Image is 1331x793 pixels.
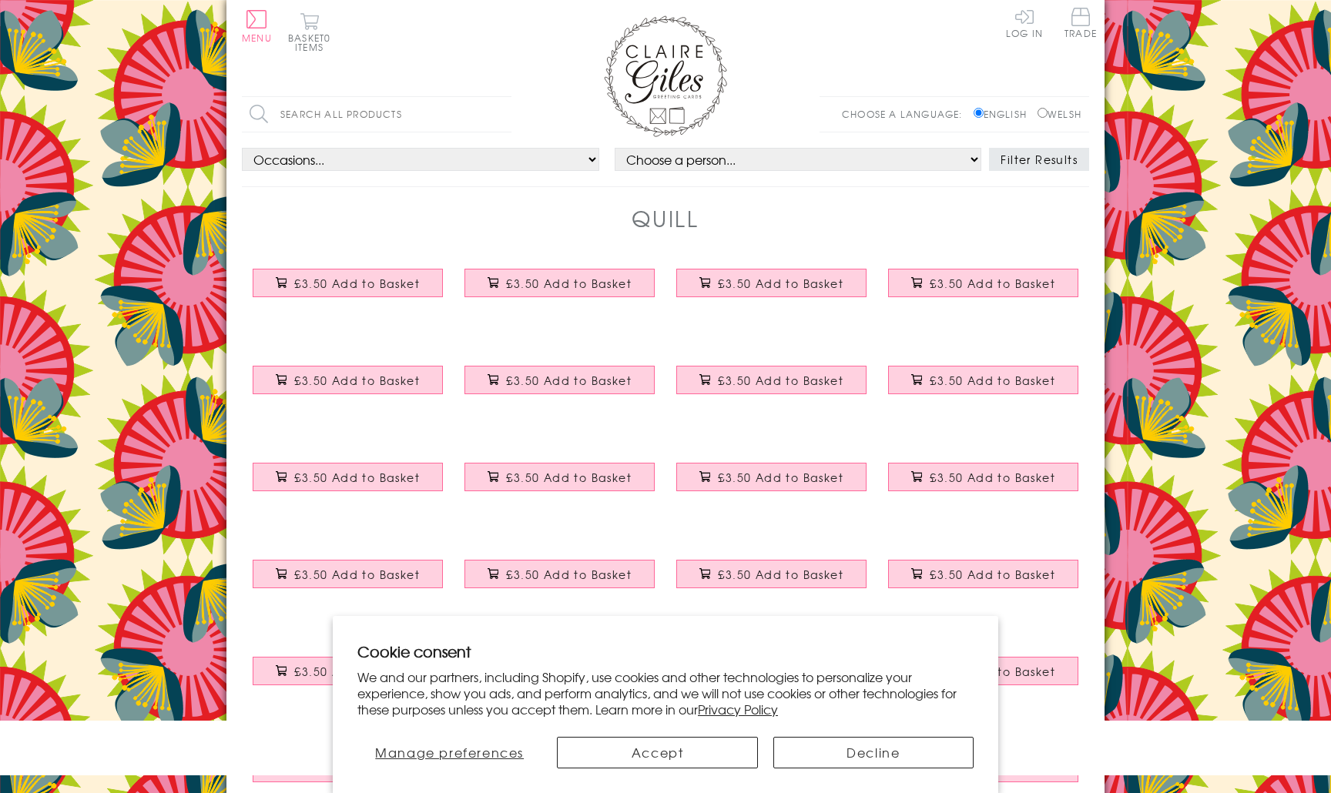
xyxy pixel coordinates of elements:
button: £3.50 Add to Basket [888,560,1079,588]
button: £3.50 Add to Basket [253,269,444,297]
button: £3.50 Add to Basket [253,366,444,394]
a: Baby Card, Sleeping Fox, Baby Boy Congratulations £3.50 Add to Basket [877,257,1089,323]
span: £3.50 Add to Basket [294,664,420,679]
button: Accept [557,737,757,768]
span: £3.50 Add to Basket [506,567,632,582]
button: £3.50 Add to Basket [676,269,867,297]
button: £3.50 Add to Basket [464,560,655,588]
span: £3.50 Add to Basket [294,470,420,485]
button: £3.50 Add to Basket [464,463,655,491]
button: £3.50 Add to Basket [464,269,655,297]
a: Religious Occassions Card, Blue Circles, Thank You for being my Godfather £3.50 Add to Basket [454,257,665,323]
button: £3.50 Add to Basket [888,463,1079,491]
button: £3.50 Add to Basket [888,269,1079,297]
h1: Quill [632,202,699,234]
a: Privacy Policy [698,700,778,718]
label: English [974,107,1034,121]
span: £3.50 Add to Basket [930,373,1055,388]
button: Filter Results [989,148,1089,171]
a: Wedding Card, Flowers, Silver Wedding Anniversary £3.50 Add to Basket [242,645,454,711]
span: £3.50 Add to Basket [506,373,632,388]
p: We and our partners, including Shopify, use cookies and other technologies to personalize your ex... [357,669,974,717]
span: £3.50 Add to Basket [506,470,632,485]
button: £3.50 Add to Basket [253,657,444,685]
button: £3.50 Add to Basket [676,463,867,491]
a: Religious Occassions Card, Pink Flowers, Will you be my Godmother? £3.50 Add to Basket [242,257,454,323]
span: £3.50 Add to Basket [930,470,1055,485]
p: Choose a language: [842,107,971,121]
button: £3.50 Add to Basket [676,366,867,394]
span: Manage preferences [375,743,524,761]
a: Wedding Card, Flowers, Will you be our Flower Girl? £3.50 Add to Basket [877,354,1089,420]
a: Wedding Card, Pink Ribbon, To the Bride to Be on your Hen Do £3.50 Add to Basket [665,451,877,517]
a: Religious Occassions Card, Pink Stars, Bat Mitzvah £3.50 Add to Basket [242,354,454,420]
input: Search [496,97,511,132]
span: £3.50 Add to Basket [930,567,1055,582]
button: Manage preferences [357,737,541,768]
span: £3.50 Add to Basket [506,276,632,291]
img: Claire Giles Greetings Cards [604,15,727,137]
a: Trade [1064,8,1097,41]
button: £3.50 Add to Basket [464,366,655,394]
button: £3.50 Add to Basket [888,366,1079,394]
span: Trade [1064,8,1097,38]
a: Wedding Congratulations Card, Mum and Step Dad, Colourful Dots £3.50 Add to Basket [877,451,1089,517]
a: Birthday Card, Pink Flamingo, Happy Birthday £3.50 Add to Basket [665,548,877,614]
a: Wedding Card, Grey Circles, Dad & Step Mum Congratulations on your Wedding Day £3.50 Add to Basket [242,451,454,517]
span: £3.50 Add to Basket [294,567,420,582]
a: General Card Card, Heart, Love £3.50 Add to Basket [454,354,665,420]
button: Decline [773,737,974,768]
button: Basket0 items [288,12,330,52]
a: Religious Occassions Card, Blue Stripes, Will you be my Godfather? £3.50 Add to Basket [665,257,877,323]
span: £3.50 Add to Basket [718,567,843,582]
span: £3.50 Add to Basket [294,373,420,388]
button: £3.50 Add to Basket [676,560,867,588]
a: Wedding Card, Blue Stripes, Thank you for being our Usher £3.50 Add to Basket [454,548,665,614]
a: Log In [1006,8,1043,38]
input: English [974,108,984,118]
a: Wedding Card, Flowers, Will you be my Bridesmaid? £3.50 Add to Basket [665,354,877,420]
a: Wedding Card, Pink Flowers, On your Bridal Shower £3.50 Add to Basket [454,451,665,517]
span: Menu [242,31,272,45]
button: Menu [242,10,272,42]
input: Search all products [242,97,511,132]
span: £3.50 Add to Basket [718,470,843,485]
span: 0 items [295,31,330,54]
label: Welsh [1038,107,1081,121]
span: £3.50 Add to Basket [294,276,420,291]
input: Welsh [1038,108,1048,118]
a: Birthday Card, Gold Stars, Happy Birthday 65 £3.50 Add to Basket [242,548,454,614]
button: £3.50 Add to Basket [253,560,444,588]
button: £3.50 Add to Basket [253,463,444,491]
span: £3.50 Add to Basket [718,373,843,388]
span: £3.50 Add to Basket [930,276,1055,291]
a: Valentine's Day Card, Love Potion, We have Great Chemistry £3.50 Add to Basket [877,548,1089,614]
h2: Cookie consent [357,641,974,662]
span: £3.50 Add to Basket [718,276,843,291]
